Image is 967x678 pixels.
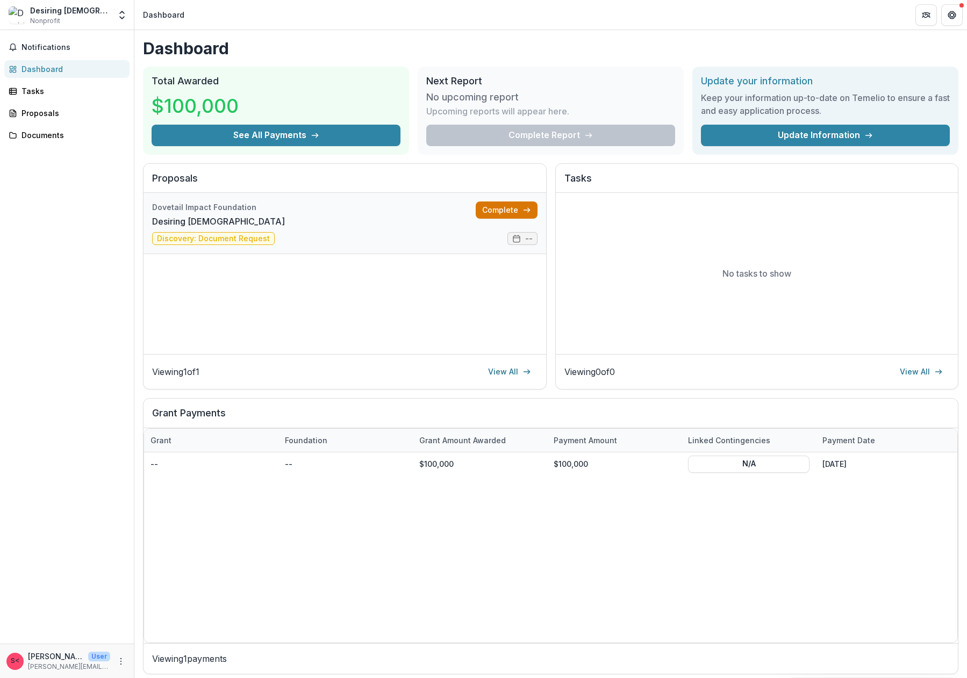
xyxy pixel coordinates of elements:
[4,104,130,122] a: Proposals
[476,201,538,219] a: Complete
[22,63,121,75] div: Dashboard
[152,407,949,428] h2: Grant Payments
[144,429,278,452] div: Grant
[144,452,278,475] div: --
[278,435,334,446] div: Foundation
[152,215,285,228] a: Desiring [DEMOGRAPHIC_DATA]
[139,7,189,23] nav: breadcrumb
[143,9,184,20] div: Dashboard
[144,435,178,446] div: Grant
[9,6,26,24] img: Desiring God
[564,365,615,378] p: Viewing 0 of 0
[547,435,624,446] div: Payment Amount
[152,365,199,378] p: Viewing 1 of 1
[143,39,958,58] h1: Dashboard
[4,126,130,144] a: Documents
[22,107,121,119] div: Proposals
[482,363,538,380] a: View All
[28,651,84,662] p: [PERSON_NAME] <[PERSON_NAME][EMAIL_ADDRESS][DOMAIN_NAME]>
[564,172,950,193] h2: Tasks
[682,429,816,452] div: Linked Contingencies
[278,452,413,475] div: --
[682,435,777,446] div: Linked Contingencies
[816,435,882,446] div: Payment date
[152,652,949,665] p: Viewing 1 payments
[816,429,950,452] div: Payment date
[22,85,121,97] div: Tasks
[4,39,130,56] button: Notifications
[915,4,937,26] button: Partners
[547,429,682,452] div: Payment Amount
[701,75,950,87] h2: Update your information
[30,5,110,16] div: Desiring [DEMOGRAPHIC_DATA]
[152,91,239,120] h3: $100,000
[114,655,127,668] button: More
[28,662,110,672] p: [PERSON_NAME][EMAIL_ADDRESS][DOMAIN_NAME]
[701,91,950,117] h3: Keep your information up-to-date on Temelio to ensure a fast and easy application process.
[152,75,400,87] h2: Total Awarded
[413,429,547,452] div: Grant amount awarded
[4,60,130,78] a: Dashboard
[426,75,675,87] h2: Next Report
[816,452,950,475] div: [DATE]
[22,43,125,52] span: Notifications
[22,129,121,141] div: Documents
[688,455,810,472] button: N/A
[11,658,19,665] div: Sam Macrane <sam.macrane@desiringgod.org>
[426,105,569,118] p: Upcoming reports will appear here.
[701,125,950,146] a: Update Information
[547,452,682,475] div: $100,000
[114,4,130,26] button: Open entity switcher
[722,267,791,280] p: No tasks to show
[413,452,547,475] div: $100,000
[152,125,400,146] button: See All Payments
[426,91,519,103] h3: No upcoming report
[941,4,963,26] button: Get Help
[88,652,110,661] p: User
[278,429,413,452] div: Foundation
[30,16,60,26] span: Nonprofit
[152,172,538,193] h2: Proposals
[413,435,512,446] div: Grant amount awarded
[893,363,949,380] a: View All
[4,82,130,100] a: Tasks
